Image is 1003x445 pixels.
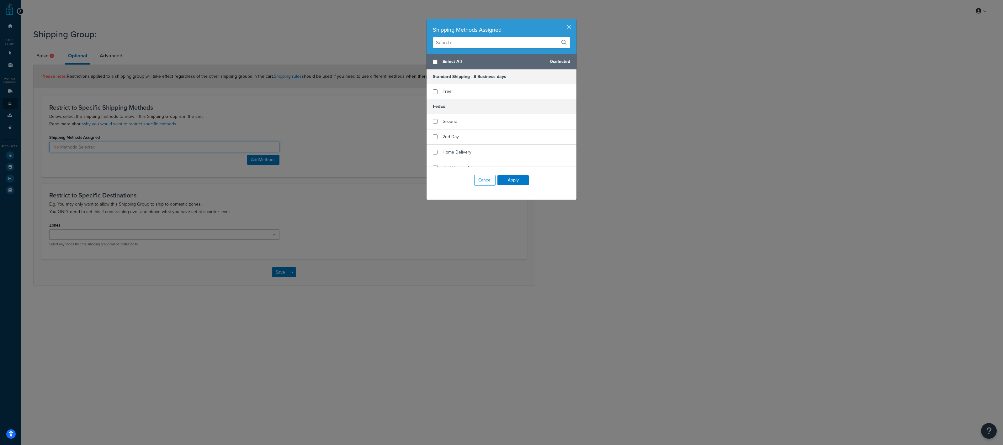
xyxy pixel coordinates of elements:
span: Home Delivery [443,149,471,155]
h5: FedEx [427,99,576,114]
span: First Overnight [443,164,472,171]
span: 2nd Day [443,133,459,140]
button: Cancel [474,175,496,186]
button: Apply [497,175,529,185]
span: Ground [443,118,457,125]
input: Search [433,37,570,48]
h5: Standard Shipping - 8 Business days [427,70,576,84]
span: Select All [443,57,545,66]
div: 0 selected [427,54,576,70]
span: Free [443,88,452,95]
div: Shipping Methods Assigned [433,25,570,34]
